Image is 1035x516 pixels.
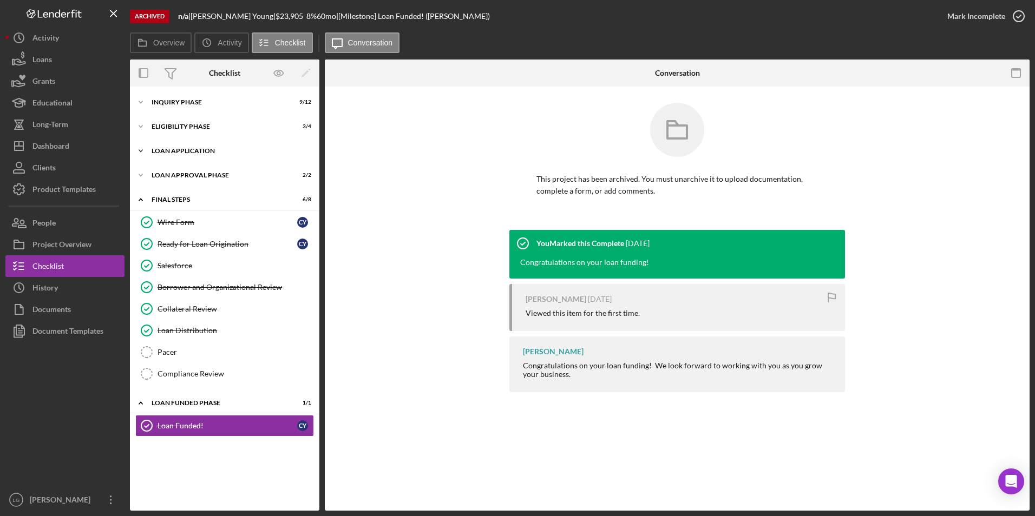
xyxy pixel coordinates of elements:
[191,12,276,21] div: [PERSON_NAME] Young |
[218,38,241,47] label: Activity
[5,489,125,511] button: LG[PERSON_NAME]
[306,12,317,21] div: 8 %
[152,172,284,178] div: Loan Approval Phase
[526,295,586,303] div: [PERSON_NAME]
[158,218,297,227] div: Wire Form
[297,420,308,431] div: C Y
[135,211,314,233] a: Wire FormCY
[32,49,52,73] div: Loans
[153,38,185,47] label: Overview
[158,326,313,335] div: Loan Distribution
[135,276,314,298] a: Borrower and Organizational Review
[135,255,314,276] a: Salesforce
[998,468,1024,494] div: Open Intercom Messenger
[5,49,125,70] button: Loans
[5,178,125,200] button: Product Templates
[135,233,314,255] a: Ready for Loan OriginationCY
[32,277,58,301] div: History
[5,212,125,234] button: People
[626,239,650,248] time: 2025-08-25 14:19
[509,257,660,279] div: Congratulations on your loan funding!
[158,283,313,292] div: Borrower and Organizational Review
[32,135,69,160] div: Dashboard
[5,27,125,49] button: Activity
[947,5,1005,27] div: Mark Incomplete
[292,172,311,178] div: 2 / 2
[5,157,125,178] button: Clients
[275,38,306,47] label: Checklist
[130,32,192,53] button: Overview
[178,11,188,21] b: n/a
[5,114,125,135] button: Long-Term
[152,148,306,154] div: Loan Application
[13,497,20,503] text: LG
[655,69,700,77] div: Conversation
[32,234,91,258] div: Project Overview
[158,240,297,248] div: Ready for Loan Origination
[32,70,55,95] div: Grants
[135,341,314,363] a: Pacer
[5,70,125,92] button: Grants
[292,196,311,203] div: 6 / 8
[152,123,284,130] div: Eligibility Phase
[523,361,834,379] div: Congratulations on your loan funding! We look forward to working with you as you grow your business.
[325,32,400,53] button: Conversation
[32,157,56,181] div: Clients
[209,69,240,77] div: Checklist
[32,299,71,323] div: Documents
[276,12,306,21] div: $23,905
[158,305,313,313] div: Collateral Review
[5,299,125,320] button: Documents
[135,363,314,385] a: Compliance Review
[158,421,297,430] div: Loan Funded!
[152,99,284,105] div: Inquiry Phase
[5,135,125,157] button: Dashboard
[135,320,314,341] a: Loan Distribution
[526,309,640,317] div: Viewed this item for the first time.
[158,348,313,356] div: Pacer
[135,298,314,320] a: Collateral Review
[194,32,248,53] button: Activity
[135,415,314,436] a: Loan Funded!CY
[32,320,103,345] div: Document Templates
[5,277,125,299] button: History
[292,99,311,105] div: 9 / 12
[130,10,169,23] div: Archived
[336,12,490,21] div: | [Milestone] Loan Funded! ([PERSON_NAME])
[588,295,612,303] time: 2025-07-31 00:18
[536,173,818,197] p: This project has been archived. You must unarchive it to upload documentation, complete a form, o...
[252,32,313,53] button: Checklist
[292,400,311,406] div: 1 / 1
[158,369,313,378] div: Compliance Review
[158,261,313,270] div: Salesforce
[5,234,125,255] button: Project Overview
[936,5,1030,27] button: Mark Incomplete
[178,12,191,21] div: |
[32,212,56,236] div: People
[32,27,59,51] div: Activity
[292,123,311,130] div: 3 / 4
[5,92,125,114] button: Educational
[27,489,97,513] div: [PERSON_NAME]
[32,114,68,138] div: Long-Term
[5,320,125,342] button: Document Templates
[32,92,73,116] div: Educational
[152,196,284,203] div: FINAL STEPS
[317,12,336,21] div: 60 mo
[5,255,125,277] button: Checklist
[152,400,284,406] div: Loan Funded Phase
[523,347,584,356] div: [PERSON_NAME]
